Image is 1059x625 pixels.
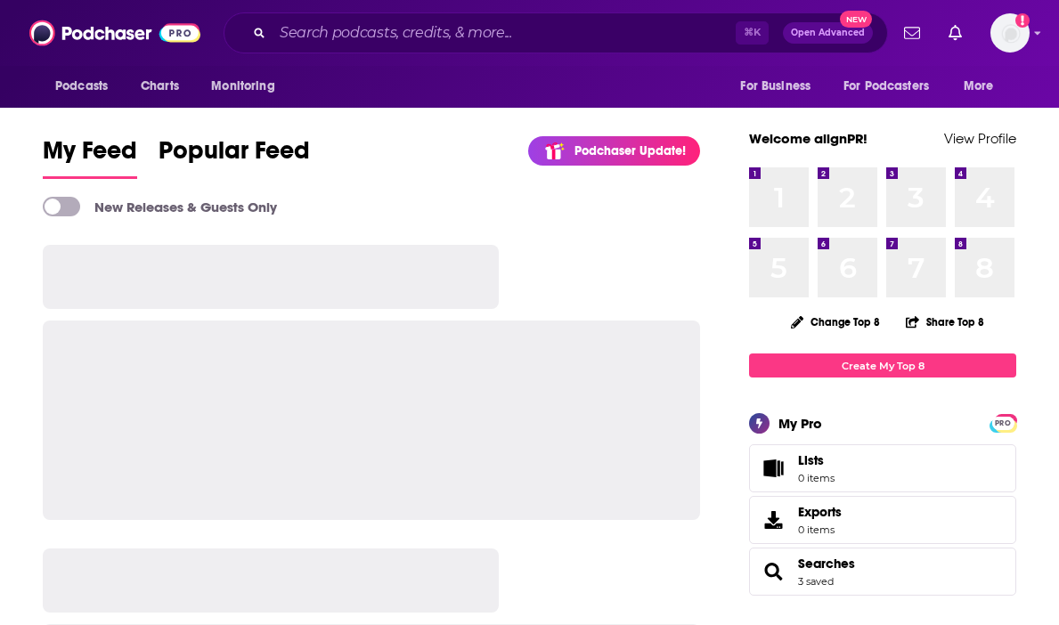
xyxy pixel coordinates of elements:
[749,353,1016,377] a: Create My Top 8
[990,13,1030,53] img: User Profile
[798,452,835,468] span: Lists
[798,472,835,484] span: 0 items
[798,524,842,536] span: 0 items
[897,18,927,48] a: Show notifications dropdown
[211,74,274,99] span: Monitoring
[905,304,985,339] button: Share Top 8
[778,415,822,432] div: My Pro
[749,444,1016,492] a: Lists
[43,197,277,216] a: New Releases & Guests Only
[964,74,994,99] span: More
[43,135,137,179] a: My Feed
[798,575,834,588] a: 3 saved
[798,452,824,468] span: Lists
[749,130,868,147] a: Welcome alignPR!
[798,504,842,520] span: Exports
[736,21,769,45] span: ⌘ K
[990,13,1030,53] button: Show profile menu
[755,456,791,481] span: Lists
[780,311,891,333] button: Change Top 8
[843,74,929,99] span: For Podcasters
[574,143,686,158] p: Podchaser Update!
[159,135,310,179] a: Popular Feed
[159,135,310,176] span: Popular Feed
[740,74,811,99] span: For Business
[29,16,200,50] img: Podchaser - Follow, Share and Rate Podcasts
[755,507,791,532] span: Exports
[1015,13,1030,28] svg: Add a profile image
[55,74,108,99] span: Podcasts
[944,130,1016,147] a: View Profile
[141,74,179,99] span: Charts
[749,548,1016,596] span: Searches
[783,22,873,44] button: Open AdvancedNew
[224,12,888,53] div: Search podcasts, credits, & more...
[43,135,137,176] span: My Feed
[992,417,1014,430] span: PRO
[798,556,855,572] a: Searches
[749,496,1016,544] a: Exports
[755,559,791,584] a: Searches
[990,13,1030,53] span: Logged in as alignPR
[43,69,131,103] button: open menu
[951,69,1016,103] button: open menu
[992,416,1014,429] a: PRO
[832,69,955,103] button: open menu
[840,11,872,28] span: New
[273,19,736,47] input: Search podcasts, credits, & more...
[791,28,865,37] span: Open Advanced
[199,69,297,103] button: open menu
[129,69,190,103] a: Charts
[941,18,969,48] a: Show notifications dropdown
[728,69,833,103] button: open menu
